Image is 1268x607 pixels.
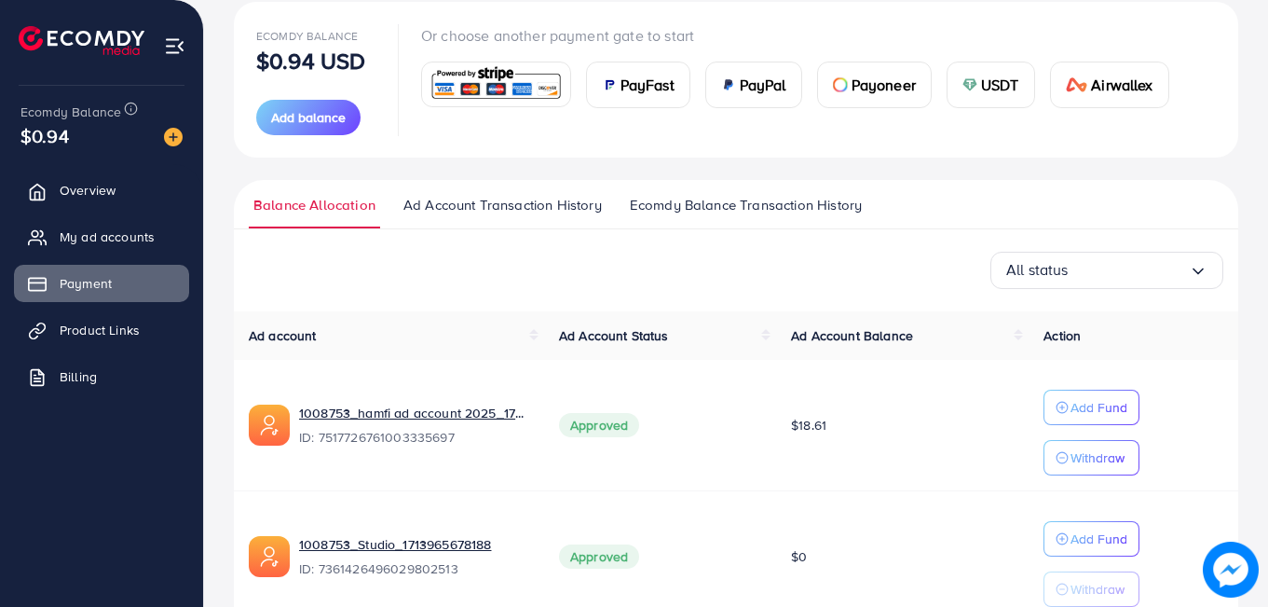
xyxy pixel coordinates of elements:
span: Ecomdy Balance [20,103,121,121]
span: $0 [791,547,807,566]
a: Payment [14,265,189,302]
span: Action [1043,326,1081,345]
span: Payoneer [852,74,916,96]
a: cardAirwallex [1050,62,1169,108]
span: Ecomdy Balance [256,28,358,44]
span: $18.61 [791,416,826,435]
span: Approved [559,413,639,437]
span: My ad accounts [60,228,155,246]
img: card [962,77,977,92]
img: card [1066,77,1088,92]
span: ID: 7361426496029802513 [299,559,529,578]
a: My ad accounts [14,218,189,255]
p: $0.94 USD [256,49,365,72]
a: Billing [14,358,189,395]
img: image [1203,542,1259,598]
span: USDT [981,74,1019,96]
img: image [164,128,183,146]
button: Add Fund [1043,521,1139,557]
span: Ecomdy Balance Transaction History [630,195,862,215]
a: cardUSDT [947,62,1035,108]
img: card [833,77,848,92]
button: Withdraw [1043,572,1139,607]
a: Product Links [14,311,189,349]
a: cardPayFast [586,62,690,108]
span: Ad Account Status [559,326,669,345]
span: Ad account [249,326,317,345]
a: card [421,62,571,107]
span: Payment [60,274,112,293]
span: Approved [559,545,639,569]
p: Withdraw [1070,447,1125,469]
div: Search for option [990,252,1223,289]
img: card [428,64,565,104]
img: ic-ads-acc.e4c84228.svg [249,405,290,446]
a: Overview [14,172,189,209]
a: cardPayoneer [817,62,932,108]
span: Balance Allocation [253,195,375,215]
img: menu [164,35,185,57]
button: Withdraw [1043,440,1139,476]
span: Overview [60,181,116,200]
div: <span class='underline'>1008753_hamfi ad account 2025_1750357175489</span></br>7517726761003335697 [299,404,529,447]
a: cardPayPal [705,62,802,108]
img: ic-ads-acc.e4c84228.svg [249,536,290,577]
button: Add Fund [1043,390,1139,425]
p: Or choose another payment gate to start [421,24,1184,47]
span: Airwallex [1091,74,1152,96]
a: 1008753_hamfi ad account 2025_1750357175489 [299,404,529,422]
button: Add balance [256,100,361,135]
img: card [602,77,617,92]
span: $0.94 [20,122,69,149]
span: ID: 7517726761003335697 [299,428,529,447]
img: logo [19,26,144,55]
span: Billing [60,367,97,386]
span: Ad Account Transaction History [403,195,602,215]
span: Product Links [60,321,140,339]
span: PayPal [740,74,786,96]
p: Add Fund [1070,396,1127,419]
a: 1008753_Studio_1713965678188 [299,535,529,554]
span: Add balance [271,108,346,127]
span: Ad Account Balance [791,326,913,345]
p: Withdraw [1070,578,1125,600]
span: All status [1006,255,1069,284]
img: card [721,77,736,92]
input: Search for option [1069,255,1189,284]
div: <span class='underline'>1008753_Studio_1713965678188</span></br>7361426496029802513 [299,535,529,578]
p: Add Fund [1070,528,1127,550]
span: PayFast [620,74,675,96]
